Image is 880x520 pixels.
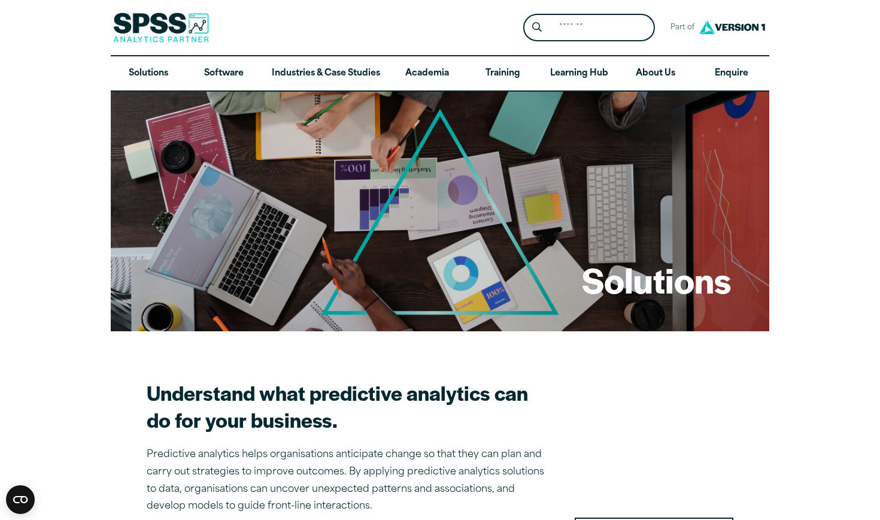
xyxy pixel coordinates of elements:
a: Solutions [111,56,186,91]
h1: Solutions [582,256,731,303]
a: Training [465,56,541,91]
nav: Desktop version of site main menu [111,56,769,91]
a: About Us [618,56,693,91]
svg: Search magnifying glass icon [532,22,542,32]
h2: Understand what predictive analytics can do for your business. [147,379,546,433]
button: Search magnifying glass icon [526,17,548,39]
form: Site Header Search Form [523,14,655,42]
a: Learning Hub [541,56,618,91]
img: Version1 Logo [696,16,768,38]
a: Industries & Case Studies [262,56,390,91]
img: SPSS Analytics Partner [113,13,209,43]
a: Academia [390,56,465,91]
button: Open CMP widget [6,485,35,514]
a: Enquire [694,56,769,91]
p: Predictive analytics helps organisations anticipate change so that they can plan and carry out st... [147,446,546,515]
a: Software [186,56,262,91]
span: Part of [664,19,696,37]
